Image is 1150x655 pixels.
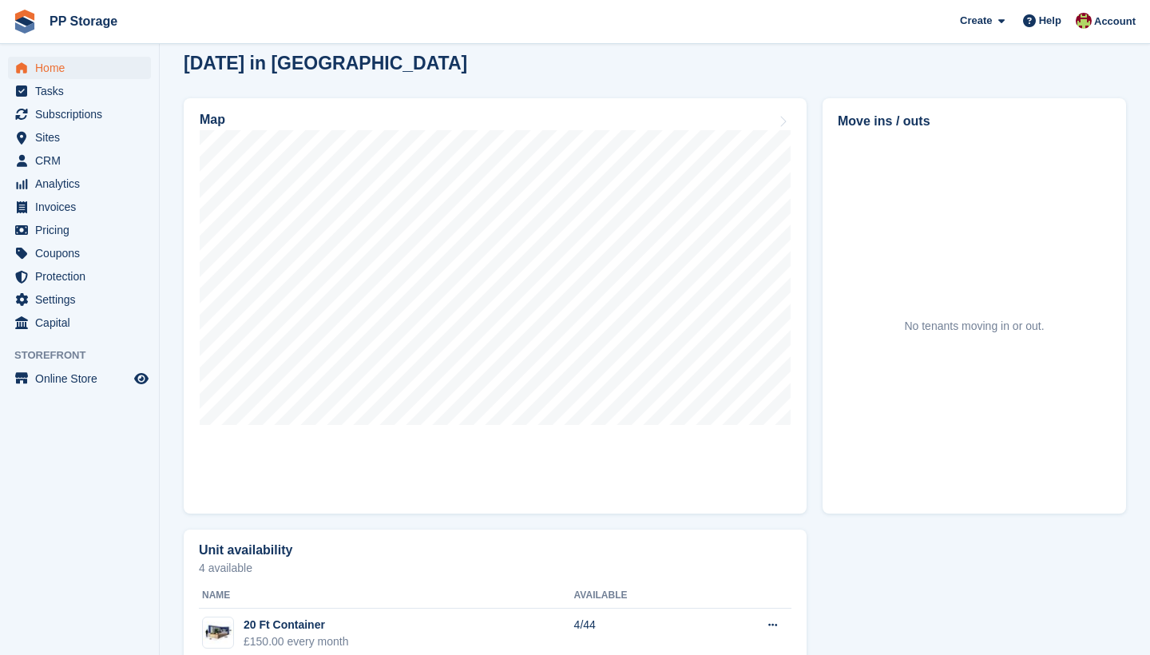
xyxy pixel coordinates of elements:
[35,57,131,79] span: Home
[184,98,807,514] a: Map
[8,57,151,79] a: menu
[1094,14,1136,30] span: Account
[8,173,151,195] a: menu
[8,126,151,149] a: menu
[35,80,131,102] span: Tasks
[203,621,233,645] img: 20-ft-container%20(1).jpg
[35,265,131,288] span: Protection
[35,173,131,195] span: Analytics
[200,113,225,127] h2: Map
[8,149,151,172] a: menu
[1039,13,1061,29] span: Help
[132,369,151,388] a: Preview store
[35,242,131,264] span: Coupons
[199,583,574,609] th: Name
[574,583,708,609] th: Available
[199,562,791,574] p: 4 available
[8,219,151,241] a: menu
[35,288,131,311] span: Settings
[35,219,131,241] span: Pricing
[244,617,349,633] div: 20 Ft Container
[8,288,151,311] a: menu
[35,126,131,149] span: Sites
[35,312,131,334] span: Capital
[838,112,1111,131] h2: Move ins / outs
[43,8,124,34] a: PP Storage
[8,312,151,334] a: menu
[1076,13,1092,29] img: Max Allen
[244,633,349,650] div: £150.00 every month
[35,196,131,218] span: Invoices
[8,196,151,218] a: menu
[35,149,131,172] span: CRM
[960,13,992,29] span: Create
[8,80,151,102] a: menu
[199,543,292,558] h2: Unit availability
[8,265,151,288] a: menu
[35,103,131,125] span: Subscriptions
[8,367,151,390] a: menu
[35,367,131,390] span: Online Store
[8,103,151,125] a: menu
[13,10,37,34] img: stora-icon-8386f47178a22dfd0bd8f6a31ec36ba5ce8667c1dd55bd0f319d3a0aa187defe.svg
[184,53,467,74] h2: [DATE] in [GEOGRAPHIC_DATA]
[14,347,159,363] span: Storefront
[904,318,1044,335] div: No tenants moving in or out.
[8,242,151,264] a: menu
